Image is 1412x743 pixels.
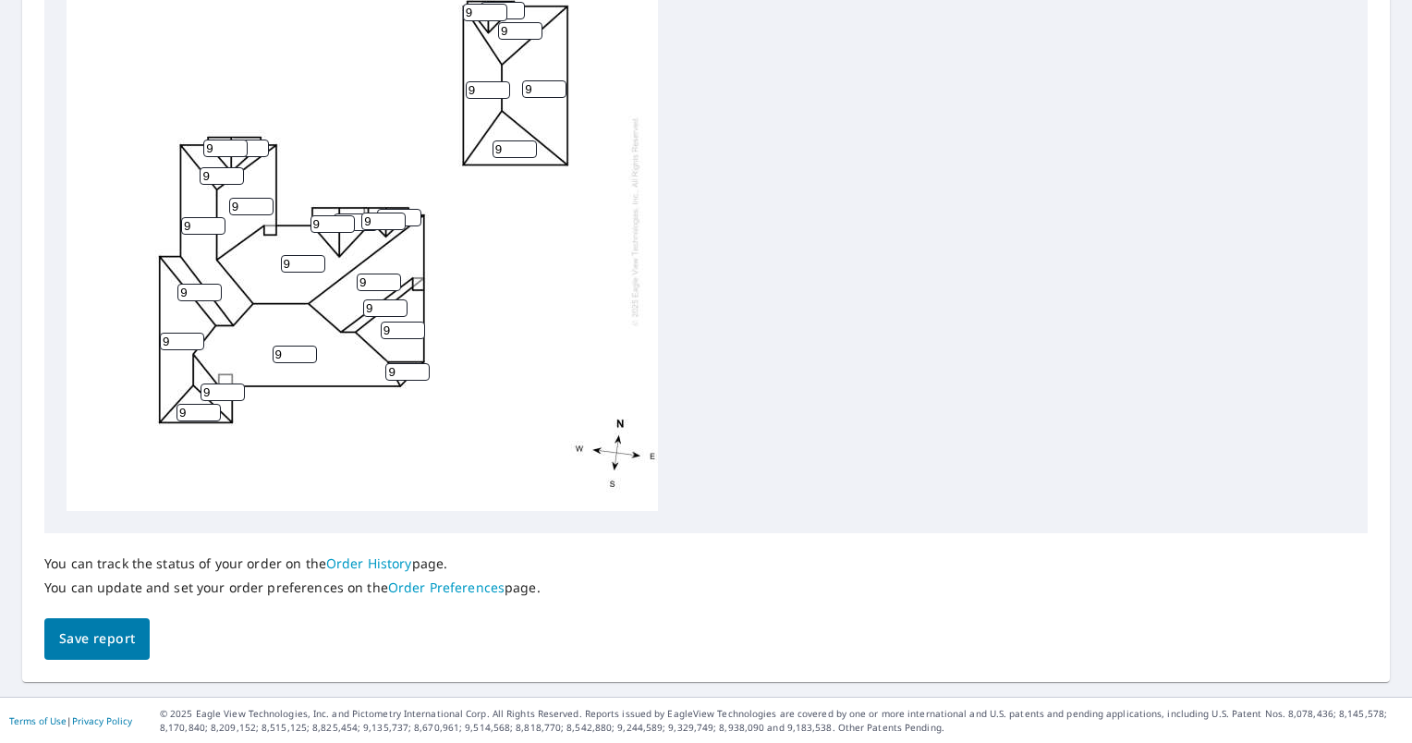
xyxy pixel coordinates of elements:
p: You can update and set your order preferences on the page. [44,579,541,596]
a: Terms of Use [9,714,67,727]
p: © 2025 Eagle View Technologies, Inc. and Pictometry International Corp. All Rights Reserved. Repo... [160,707,1403,735]
button: Save report [44,618,150,660]
p: | [9,715,132,726]
span: Save report [59,627,135,651]
a: Order Preferences [388,579,505,596]
p: You can track the status of your order on the page. [44,555,541,572]
a: Privacy Policy [72,714,132,727]
a: Order History [326,554,412,572]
